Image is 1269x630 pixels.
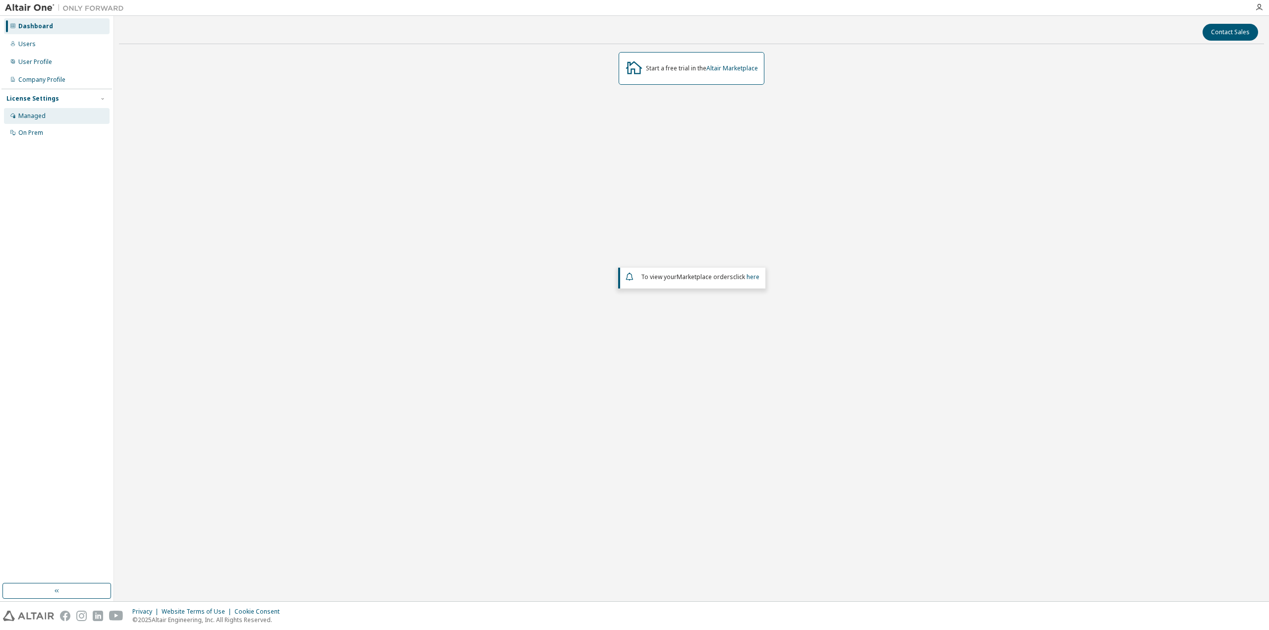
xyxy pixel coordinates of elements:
[18,76,65,84] div: Company Profile
[1203,24,1258,41] button: Contact Sales
[76,611,87,621] img: instagram.svg
[677,273,733,281] em: Marketplace orders
[641,273,759,281] span: To view your click
[18,129,43,137] div: On Prem
[132,616,286,624] p: © 2025 Altair Engineering, Inc. All Rights Reserved.
[60,611,70,621] img: facebook.svg
[93,611,103,621] img: linkedin.svg
[6,95,59,103] div: License Settings
[162,608,234,616] div: Website Terms of Use
[109,611,123,621] img: youtube.svg
[18,22,53,30] div: Dashboard
[706,64,758,72] a: Altair Marketplace
[234,608,286,616] div: Cookie Consent
[18,58,52,66] div: User Profile
[18,40,36,48] div: Users
[5,3,129,13] img: Altair One
[646,64,758,72] div: Start a free trial in the
[747,273,759,281] a: here
[132,608,162,616] div: Privacy
[18,112,46,120] div: Managed
[3,611,54,621] img: altair_logo.svg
